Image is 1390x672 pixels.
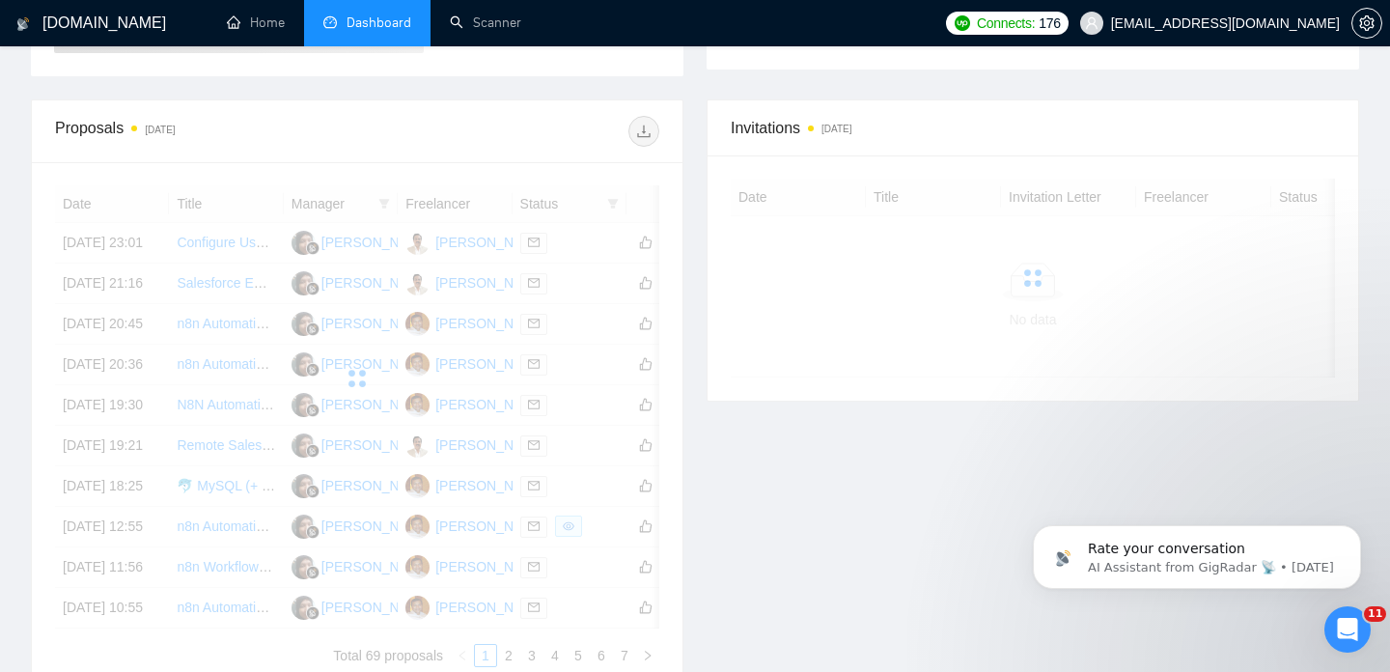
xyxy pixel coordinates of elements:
[323,15,337,29] span: dashboard
[55,116,357,147] div: Proposals
[1364,606,1386,622] span: 11
[1351,15,1382,31] a: setting
[1351,8,1382,39] button: setting
[450,14,521,31] a: searchScanner
[731,116,1335,140] span: Invitations
[955,15,970,31] img: upwork-logo.png
[347,14,411,31] span: Dashboard
[1324,606,1371,653] iframe: Intercom live chat
[977,13,1035,34] span: Connects:
[821,124,851,134] time: [DATE]
[1085,16,1098,30] span: user
[16,9,30,40] img: logo
[1039,13,1060,34] span: 176
[227,14,285,31] a: homeHome
[145,125,175,135] time: [DATE]
[1004,485,1390,620] iframe: Intercom notifications message
[1352,15,1381,31] span: setting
